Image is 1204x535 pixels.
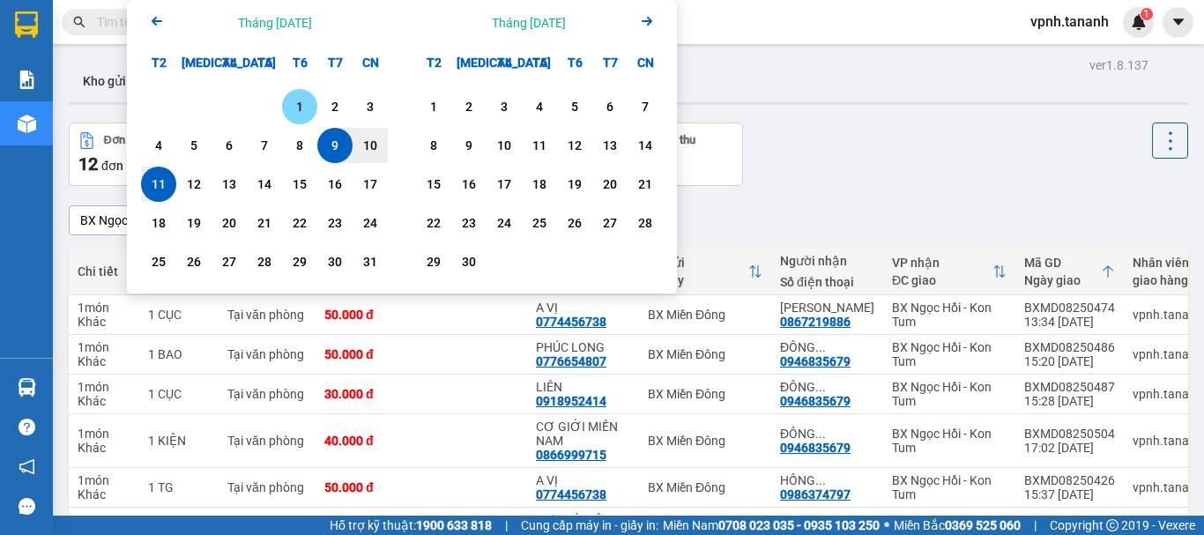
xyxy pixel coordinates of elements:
[141,128,176,163] div: Choose Thứ Hai, tháng 08 4 2025. It's available.
[522,89,557,124] div: Choose Thứ Năm, tháng 09 4 2025. It's available.
[19,458,35,475] span: notification
[598,212,622,234] div: 27
[780,473,874,487] div: HỒNG CHƯỞNG
[648,273,748,287] div: ĐC lấy
[324,387,412,401] div: 30.000 đ
[324,434,412,448] div: 40.000 đ
[97,12,305,32] input: Tìm tên, số ĐT hoặc mã đơn
[1024,315,1115,329] div: 13:34 [DATE]
[287,96,312,117] div: 1
[282,167,317,202] div: Choose Thứ Sáu, tháng 08 15 2025. It's available.
[633,174,658,195] div: 21
[353,244,388,279] div: Choose Chủ Nhật, tháng 08 31 2025. It's available.
[815,340,826,354] span: ...
[592,128,628,163] div: Choose Thứ Bảy, tháng 09 13 2025. It's available.
[247,167,282,202] div: Choose Thứ Năm, tháng 08 14 2025. It's available.
[353,89,388,124] div: Choose Chủ Nhật, tháng 08 3 2025. It's available.
[780,427,874,441] div: ĐÔNG DƯƠNG
[416,518,492,532] strong: 1900 633 818
[780,441,851,455] div: 0946835679
[451,167,487,202] div: Choose Thứ Ba, tháng 09 16 2025. It's available.
[522,205,557,241] div: Choose Thứ Năm, tháng 09 25 2025. It's available.
[592,205,628,241] div: Choose Thứ Bảy, tháng 09 27 2025. It's available.
[416,205,451,241] div: Choose Thứ Hai, tháng 09 22 2025. It's available.
[815,427,826,441] span: ...
[1034,516,1037,535] span: |
[492,174,517,195] div: 17
[252,174,277,195] div: 14
[883,249,1015,295] th: Toggle SortBy
[212,128,247,163] div: Choose Thứ Tư, tháng 08 6 2025. It's available.
[457,135,481,156] div: 9
[892,427,1007,455] div: BX Ngọc Hồi - Kon Tum
[1133,256,1203,270] div: Nhân viên
[317,128,353,163] div: Selected start date. Thứ Bảy, tháng 08 9 2025. It's available.
[212,45,247,80] div: T4
[146,174,171,195] div: 11
[227,308,307,322] div: Tại văn phòng
[451,45,487,80] div: [MEDICAL_DATA]
[1024,473,1115,487] div: BXMD08250426
[146,135,171,156] div: 4
[18,115,36,133] img: warehouse-icon
[492,135,517,156] div: 10
[633,96,658,117] div: 7
[217,251,242,272] div: 27
[892,301,1007,329] div: BX Ngọc Hồi - Kon Tum
[282,244,317,279] div: Choose Thứ Sáu, tháng 08 29 2025. It's available.
[247,45,282,80] div: T5
[323,212,347,234] div: 23
[358,212,383,234] div: 24
[247,128,282,163] div: Choose Thứ Năm, tháng 08 7 2025. It's available.
[557,128,592,163] div: Choose Thứ Sáu, tháng 09 12 2025. It's available.
[536,315,606,329] div: 0774456738
[1133,387,1203,401] div: vpnh.tananh
[323,251,347,272] div: 30
[217,135,242,156] div: 6
[1015,249,1124,295] th: Toggle SortBy
[78,340,130,354] div: 1 món
[780,254,874,268] div: Người nhận
[317,89,353,124] div: Choose Thứ Bảy, tháng 08 2 2025. It's available.
[1024,380,1115,394] div: BXMD08250487
[421,135,446,156] div: 8
[323,96,347,117] div: 2
[78,487,130,502] div: Khác
[557,167,592,202] div: Choose Thứ Sáu, tháng 09 19 2025. It's available.
[487,167,522,202] div: Choose Thứ Tư, tháng 09 17 2025. It's available.
[78,153,98,175] span: 12
[1016,11,1123,33] span: vpnh.tananh
[227,387,307,401] div: Tại văn phòng
[536,420,630,448] div: CƠ GIỚI MIỀN NAM
[536,340,630,354] div: PHÚC LONG
[416,45,451,80] div: T2
[282,128,317,163] div: Choose Thứ Sáu, tháng 08 8 2025. It's available.
[648,434,762,448] div: BX Miền Đông
[633,135,658,156] div: 14
[1024,427,1115,441] div: BXMD08250504
[416,128,451,163] div: Choose Thứ Hai, tháng 09 8 2025. It's available.
[217,174,242,195] div: 13
[317,167,353,202] div: Choose Thứ Bảy, tháng 08 16 2025. It's available.
[317,205,353,241] div: Choose Thứ Bảy, tháng 08 23 2025. It's available.
[536,473,630,487] div: A VỊ
[176,205,212,241] div: Choose Thứ Ba, tháng 08 19 2025. It's available.
[451,244,487,279] div: Choose Thứ Ba, tháng 09 30 2025. It's available.
[317,45,353,80] div: T7
[78,473,130,487] div: 1 món
[358,251,383,272] div: 31
[522,128,557,163] div: Choose Thứ Năm, tháng 09 11 2025. It's available.
[1171,14,1186,30] span: caret-down
[141,244,176,279] div: Choose Thứ Hai, tháng 08 25 2025. It's available.
[780,275,874,289] div: Số điện thoại
[282,45,317,80] div: T6
[1141,8,1153,20] sup: 1
[598,174,622,195] div: 20
[73,16,85,28] span: search
[522,167,557,202] div: Choose Thứ Năm, tháng 09 18 2025. It's available.
[451,89,487,124] div: Choose Thứ Ba, tháng 09 2 2025. It's available.
[536,354,606,368] div: 0776654807
[592,167,628,202] div: Choose Thứ Bảy, tháng 09 20 2025. It's available.
[104,134,152,146] div: Đơn hàng
[18,71,36,89] img: solution-icon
